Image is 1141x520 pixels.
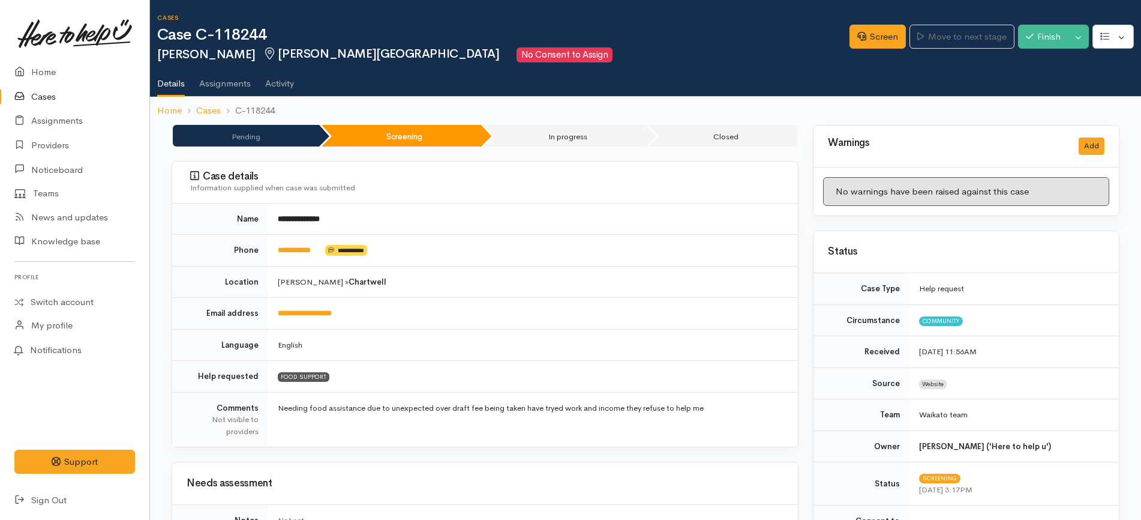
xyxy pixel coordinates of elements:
span: Screening [919,474,960,483]
b: Chartwell [349,277,386,287]
div: No warnings have been raised against this case [823,177,1109,207]
li: In progress [484,125,646,147]
button: Finish [1018,25,1068,49]
td: Circumstance [813,304,909,336]
td: Name [172,204,268,235]
h3: Warnings [828,138,1064,149]
span: [PERSON_NAME][GEOGRAPHIC_DATA] [263,46,500,61]
td: Status [813,462,909,506]
td: Language [172,329,268,361]
span: Waikato team [919,410,968,420]
a: Move to next stage [909,25,1014,49]
h3: Status [828,246,1104,258]
td: Case Type [813,273,909,304]
li: C-118244 [221,104,275,118]
h6: Cases [157,14,849,21]
td: Received [813,336,909,368]
li: Closed [648,125,797,147]
td: Help request [909,273,1119,304]
td: Owner [813,431,909,462]
li: Screening [322,125,481,147]
div: Information supplied when case was submitted [190,182,783,194]
a: Assignments [199,62,251,96]
td: Phone [172,235,268,267]
span: Website [919,379,947,389]
td: Help requested [172,361,268,393]
a: Home [157,104,182,118]
span: FOOD SUPPORT [278,372,329,382]
nav: breadcrumb [150,97,1141,125]
h2: [PERSON_NAME] [157,47,849,62]
a: Screen [849,25,906,49]
a: Details [157,62,185,97]
h1: Case C-118244 [157,26,849,44]
td: Comments [172,392,268,447]
td: Needing food assistance due to unexpected over draft fee being taken have tryed work and income t... [268,392,798,447]
a: Activity [265,62,294,96]
td: Source [813,367,909,399]
h6: Profile [14,269,135,285]
button: Add [1079,138,1104,155]
td: Location [172,266,268,298]
td: English [268,329,798,361]
button: Support [14,450,135,474]
time: [DATE] 11:56AM [919,346,977,357]
li: Pending [173,125,319,147]
span: No Consent to Assign [517,47,612,62]
div: Not visible to providers [187,414,259,437]
h3: Needs assessment [187,478,783,489]
td: Email address [172,298,268,330]
a: Cases [196,104,221,118]
div: [DATE] 3:17PM [919,484,1104,496]
b: [PERSON_NAME] ('Here to help u') [919,441,1051,452]
h3: Case details [190,171,783,183]
span: [PERSON_NAME] » [278,277,386,287]
span: Community [919,316,963,326]
td: Team [813,399,909,431]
